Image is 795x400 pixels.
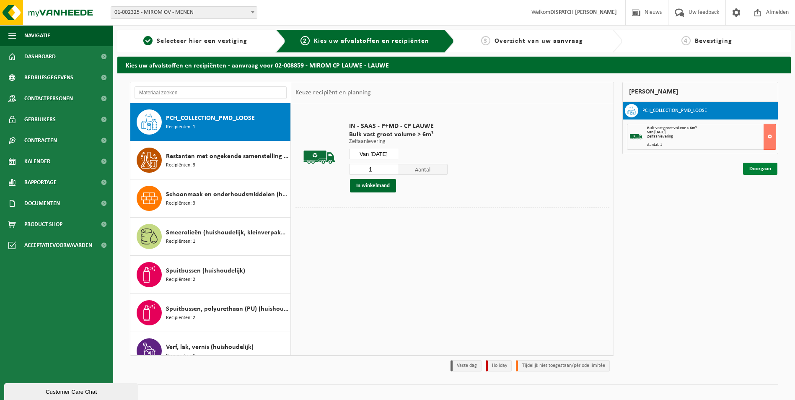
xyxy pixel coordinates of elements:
[24,214,62,235] span: Product Shop
[349,130,448,139] span: Bulk vast groot volume > 6m³
[24,88,73,109] span: Contactpersonen
[24,46,56,67] span: Dashboard
[166,266,245,276] span: Spuitbussen (huishoudelijk)
[166,190,288,200] span: Schoonmaak en onderhoudsmiddelen (huishoudelijk)
[350,179,396,192] button: In winkelmand
[349,139,448,145] p: Zelfaanlevering
[130,218,291,256] button: Smeerolieën (huishoudelijk, kleinverpakking) Recipiënten: 1
[291,82,375,103] div: Keuze recipiënt en planning
[130,256,291,294] button: Spuitbussen (huishoudelijk) Recipiënten: 2
[398,164,448,175] span: Aantal
[157,38,247,44] span: Selecteer hier een vestiging
[681,36,691,45] span: 4
[166,113,255,123] span: PCH_COLLECTION_PMD_LOOSE
[486,360,512,371] li: Holiday
[166,304,288,314] span: Spuitbussen, polyurethaan (PU) (huishoudelijk)
[451,360,482,371] li: Vaste dag
[647,135,776,139] div: Zelfaanlevering
[24,193,60,214] span: Documenten
[135,86,287,99] input: Materiaal zoeken
[130,179,291,218] button: Schoonmaak en onderhoudsmiddelen (huishoudelijk) Recipiënten: 3
[166,200,195,208] span: Recipiënten: 3
[647,126,697,130] span: Bulk vast groot volume > 6m³
[695,38,732,44] span: Bevestiging
[550,9,617,16] strong: DISPATCH [PERSON_NAME]
[300,36,310,45] span: 2
[647,143,776,147] div: Aantal: 1
[166,314,195,322] span: Recipiënten: 2
[481,36,490,45] span: 3
[166,352,195,360] span: Recipiënten: 1
[130,141,291,179] button: Restanten met ongekende samenstelling (huishoudelijk) Recipiënten: 3
[111,6,257,19] span: 01-002325 - MIROM OV - MENEN
[24,130,57,151] span: Contracten
[166,238,195,246] span: Recipiënten: 1
[122,36,269,46] a: 1Selecteer hier een vestiging
[130,332,291,370] button: Verf, lak, vernis (huishoudelijk) Recipiënten: 1
[166,161,195,169] span: Recipiënten: 3
[743,163,777,175] a: Doorgaan
[166,342,254,352] span: Verf, lak, vernis (huishoudelijk)
[24,151,50,172] span: Kalender
[24,172,57,193] span: Rapportage
[622,82,778,102] div: [PERSON_NAME]
[166,276,195,284] span: Recipiënten: 2
[4,382,140,400] iframe: chat widget
[516,360,610,371] li: Tijdelijk niet toegestaan/période limitée
[24,109,56,130] span: Gebruikers
[117,57,791,73] h2: Kies uw afvalstoffen en recipiënten - aanvraag voor 02-008859 - MIROM CP LAUWE - LAUWE
[24,25,50,46] span: Navigatie
[349,122,448,130] span: IN - SAAS - P+MD - CP LAUWE
[130,294,291,332] button: Spuitbussen, polyurethaan (PU) (huishoudelijk) Recipiënten: 2
[166,228,288,238] span: Smeerolieën (huishoudelijk, kleinverpakking)
[314,38,429,44] span: Kies uw afvalstoffen en recipiënten
[166,151,288,161] span: Restanten met ongekende samenstelling (huishoudelijk)
[349,149,399,159] input: Selecteer datum
[24,67,73,88] span: Bedrijfsgegevens
[130,103,291,141] button: PCH_COLLECTION_PMD_LOOSE Recipiënten: 1
[647,130,666,135] strong: Van [DATE]
[642,104,707,117] h3: PCH_COLLECTION_PMD_LOOSE
[166,123,195,131] span: Recipiënten: 1
[24,235,92,256] span: Acceptatievoorwaarden
[495,38,583,44] span: Overzicht van uw aanvraag
[111,7,257,18] span: 01-002325 - MIROM OV - MENEN
[143,36,153,45] span: 1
